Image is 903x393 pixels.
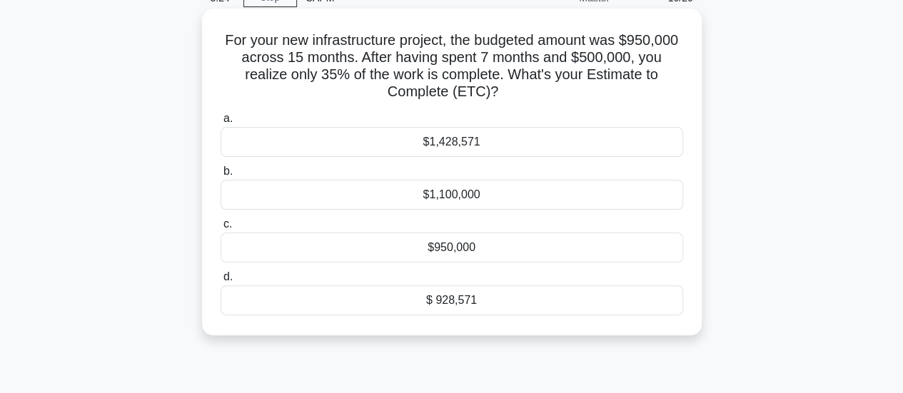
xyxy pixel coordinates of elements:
[223,270,233,282] span: d.
[221,233,683,262] div: $950,000
[221,180,683,210] div: $1,100,000
[221,127,683,157] div: $1,428,571
[223,218,232,230] span: c.
[221,285,683,315] div: $ 928,571
[223,112,233,124] span: a.
[219,31,685,101] h5: For your new infrastructure project, the budgeted amount was $950,000 across 15 months. After hav...
[223,165,233,177] span: b.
